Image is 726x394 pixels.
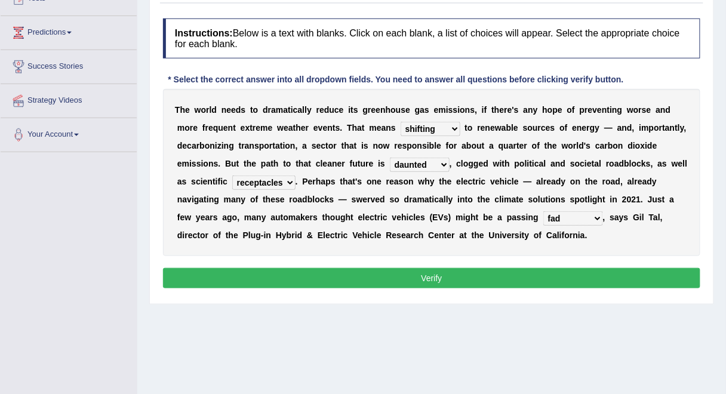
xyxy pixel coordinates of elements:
b: i [458,105,460,115]
b: r [587,123,590,133]
b: e [507,105,512,115]
b: h [386,105,391,115]
b: t [250,105,253,115]
b: e [319,105,324,115]
b: r [205,123,208,133]
b: r [190,123,193,133]
b: s [364,141,368,150]
b: o [633,105,639,115]
b: h [494,105,500,115]
b: u [231,159,236,168]
b: p [649,123,654,133]
b: a [382,123,386,133]
b: t [273,141,276,150]
b: , [475,105,477,115]
b: f [446,141,449,150]
b: h [543,105,548,115]
b: r [241,141,244,150]
b: r [513,141,516,150]
b: r [395,141,398,150]
b: o [412,141,417,150]
b: l [210,105,212,115]
b: e [490,123,495,133]
b: a [298,105,303,115]
b: o [204,159,209,168]
b: T [347,123,352,133]
b: a [420,105,424,115]
b: i [446,105,448,115]
b: , [296,141,298,150]
b: u [330,105,335,115]
b: e [371,105,376,115]
b: s [336,123,340,133]
b: e [582,123,587,133]
b: o [567,105,573,115]
b: i [283,141,285,150]
b: e [597,105,602,115]
b: o [559,123,565,133]
b: n [210,141,215,150]
b: s [642,105,647,115]
b: e [177,159,182,168]
b: s [448,105,453,115]
b: u [476,141,482,150]
b: i [482,105,484,115]
b: b [506,123,512,133]
b: t [250,123,253,133]
b: e [316,141,321,150]
b: r [504,105,507,115]
b: r [478,123,481,133]
b: e [434,105,439,115]
b: r [524,141,527,150]
b: v [593,105,598,115]
b: w [495,123,502,133]
b: g [363,105,368,115]
b: a [462,141,466,150]
b: w [627,105,633,115]
b: e [182,141,187,150]
b: u [396,105,401,115]
b: n [618,141,623,150]
b: s [586,141,591,150]
b: e [193,123,198,133]
b: t [354,141,357,150]
b: l [302,105,304,115]
b: n [577,123,582,133]
b: e [208,123,213,133]
b: s [470,105,475,115]
b: f [202,123,205,133]
b: n [612,105,617,115]
b: s [523,123,528,133]
b: x [641,141,645,150]
b: s [214,159,219,168]
b: r [196,141,199,150]
b: i [189,159,192,168]
b: y [307,105,312,115]
b: h [180,105,186,115]
b: e [500,105,504,115]
b: t [239,141,242,150]
b: e [377,123,382,133]
b: ' [512,105,514,115]
b: n [224,141,229,150]
b: r [573,141,576,150]
b: f [565,123,568,133]
b: n [485,123,491,133]
b: p [553,105,558,115]
b: o [460,105,465,115]
b: n [465,105,470,115]
b: t [350,105,353,115]
b: o [378,141,383,150]
b: c [321,141,326,150]
b: b [466,141,472,150]
a: Predictions [1,16,137,46]
b: a [349,141,354,150]
b: g [590,123,595,133]
b: e [546,123,550,133]
b: l [435,141,437,150]
b: m [260,123,267,133]
b: m [641,123,648,133]
b: e [226,105,231,115]
b: m [370,123,377,133]
button: Verify [163,268,700,288]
